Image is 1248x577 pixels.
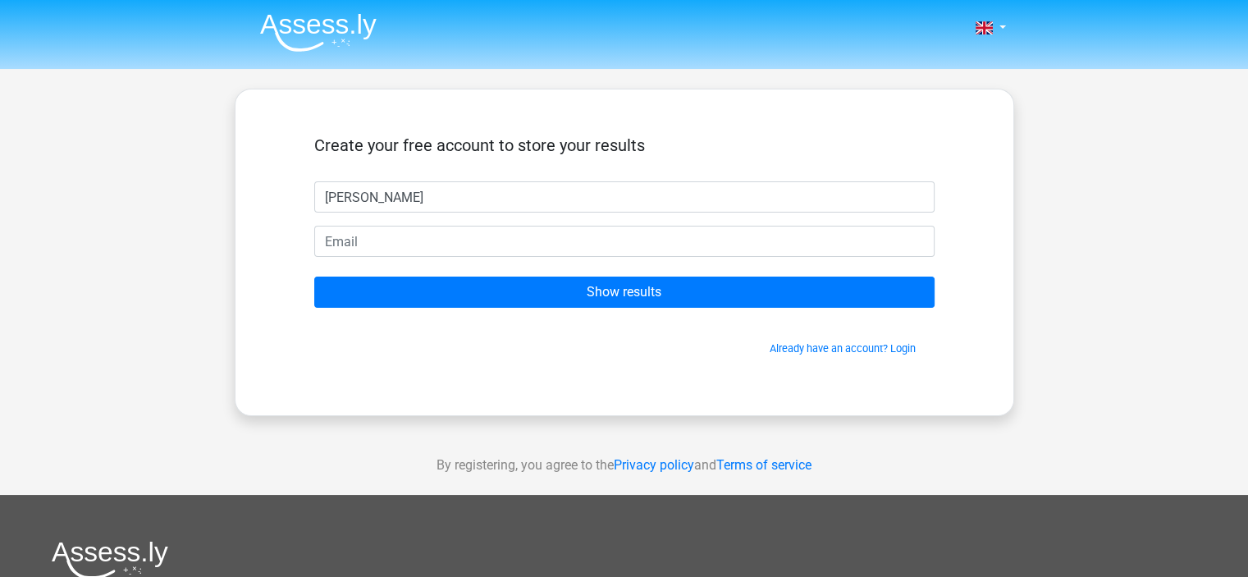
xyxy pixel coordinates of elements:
input: Show results [314,277,935,308]
a: Privacy policy [614,457,694,473]
a: Terms of service [716,457,811,473]
img: Assessly [260,13,377,52]
input: First name [314,181,935,213]
h5: Create your free account to store your results [314,135,935,155]
input: Email [314,226,935,257]
a: Already have an account? Login [770,342,916,355]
